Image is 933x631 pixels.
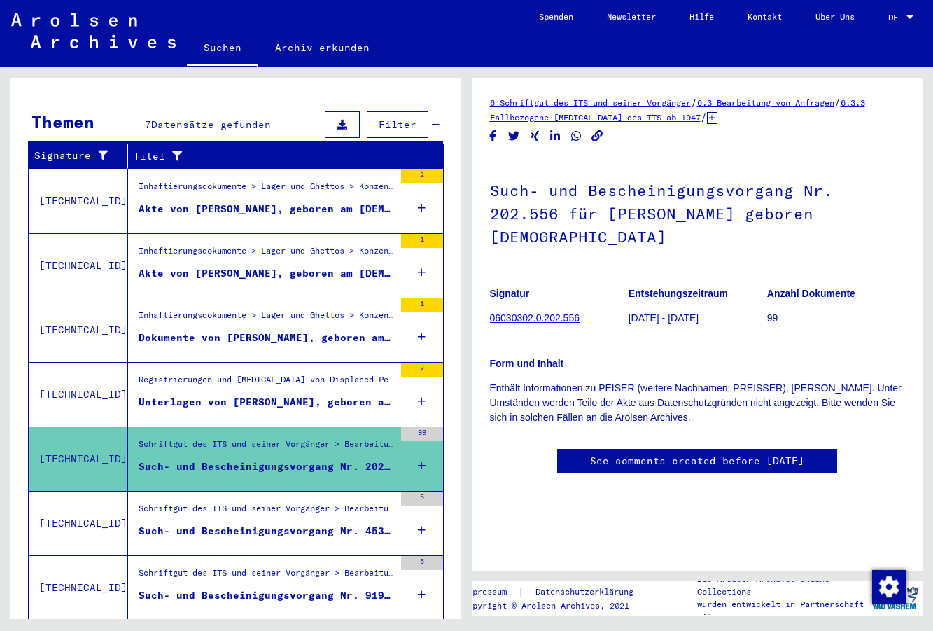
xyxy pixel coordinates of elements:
b: Signatur [490,288,530,299]
b: Anzahl Dokumente [767,288,855,299]
div: Unterlagen von [PERSON_NAME], geboren am [DEMOGRAPHIC_DATA], geboren in [GEOGRAPHIC_DATA] und von... [139,395,394,410]
td: [TECHNICAL_ID] [29,555,128,620]
p: 99 [767,311,905,326]
button: Copy link [590,127,605,145]
div: Titel [134,145,430,167]
img: Arolsen_neg.svg [11,13,176,48]
div: Inhaftierungsdokumente > Lager und Ghettos > Konzentrationslager Mittelbau ([GEOGRAPHIC_DATA]) > ... [139,180,394,200]
b: Form und Inhalt [490,358,564,369]
a: 6 Schriftgut des ITS und seiner Vorgänger [490,97,691,108]
div: 99 [401,427,443,441]
div: Inhaftierungsdokumente > Lager und Ghettos > Konzentrationslager [GEOGRAPHIC_DATA] > Individuelle... [139,244,394,264]
a: 06030302.0.202.556 [490,312,580,324]
div: Akte von [PERSON_NAME], geboren am [DEMOGRAPHIC_DATA] [139,266,394,281]
a: See comments created before [DATE] [590,454,804,469]
div: Titel [134,149,416,164]
div: Schriftgut des ITS und seiner Vorgänger > Bearbeitung von Anfragen > Fallbezogene [MEDICAL_DATA] ... [139,567,394,586]
div: | [463,585,650,599]
div: 5 [401,492,443,506]
span: / [834,96,841,109]
p: Enthält Informationen zu PEISER (weitere Nachnamen: PREISSER), [PERSON_NAME]. Unter Umständen wer... [490,381,906,425]
div: Signature [34,148,117,163]
td: [TECHNICAL_ID] [29,362,128,427]
a: 6.3 Bearbeitung von Anfragen [697,97,834,108]
button: Share on LinkedIn [548,127,563,145]
button: Share on Facebook [486,127,500,145]
td: [TECHNICAL_ID] [29,298,128,362]
button: Share on Xing [528,127,542,145]
span: Filter [379,118,416,131]
a: Archiv erkunden [258,31,386,64]
p: wurden entwickelt in Partnerschaft mit [697,598,866,623]
img: yv_logo.png [869,581,921,616]
button: Share on Twitter [507,127,521,145]
img: Zustimmung ändern [872,570,906,604]
div: Schriftgut des ITS und seiner Vorgänger > Bearbeitung von Anfragen > Fallbezogene [MEDICAL_DATA] ... [139,438,394,457]
span: / [691,96,697,109]
span: DE [888,13,904,22]
button: Share on WhatsApp [569,127,584,145]
div: Such- und Bescheinigungsvorgang Nr. 919.631 für [PERSON_NAME] geboren [DEMOGRAPHIC_DATA] [139,588,394,603]
td: [TECHNICAL_ID] [29,491,128,555]
b: Entstehungszeitraum [629,288,728,299]
p: [DATE] - [DATE] [629,311,766,326]
div: Zustimmung ändern [871,569,905,603]
button: Filter [367,111,428,138]
a: Suchen [187,31,258,67]
div: Signature [34,145,131,167]
div: 2 [401,363,443,377]
h1: Such- und Bescheinigungsvorgang Nr. 202.556 für [PERSON_NAME] geboren [DEMOGRAPHIC_DATA] [490,158,906,266]
a: Datenschutzerklärung [524,585,650,599]
a: Impressum [463,585,518,599]
div: Schriftgut des ITS und seiner Vorgänger > Bearbeitung von Anfragen > Fallbezogene [MEDICAL_DATA] ... [139,502,394,522]
p: Die Arolsen Archives Online-Collections [697,573,866,598]
div: Akte von [PERSON_NAME], geboren am [DEMOGRAPHIC_DATA] [139,202,394,216]
div: Dokumente von [PERSON_NAME], geboren am [DEMOGRAPHIC_DATA] [139,331,394,345]
div: Such- und Bescheinigungsvorgang Nr. 202.556 für [PERSON_NAME] geboren [DEMOGRAPHIC_DATA] [139,459,394,474]
td: [TECHNICAL_ID] [29,427,128,491]
div: Registrierungen und [MEDICAL_DATA] von Displaced Persons, Kindern und Vermissten > Unterstützungs... [139,373,394,393]
span: / [701,111,707,123]
p: Copyright © Arolsen Archives, 2021 [463,599,650,612]
div: 5 [401,556,443,570]
div: Such- und Bescheinigungsvorgang Nr. 453.211 für [PERSON_NAME] geboren [DEMOGRAPHIC_DATA] [139,524,394,539]
div: Inhaftierungsdokumente > Lager und Ghettos > Konzentrationslager [GEOGRAPHIC_DATA] > Individuelle... [139,309,394,328]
